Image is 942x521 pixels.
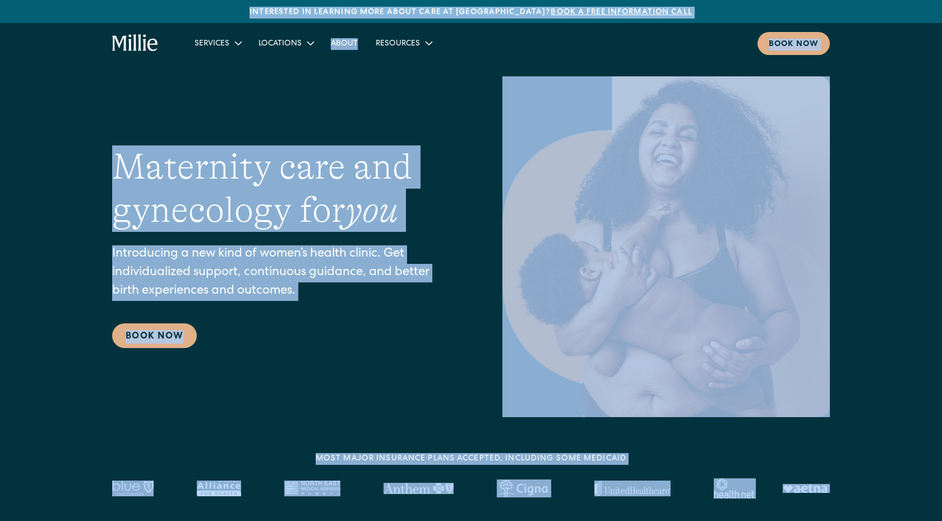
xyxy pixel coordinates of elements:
div: Resources [376,38,420,50]
img: Anthem Logo [384,483,454,494]
img: Blue California logo [112,481,154,496]
a: Book Now [112,323,197,348]
div: Locations [258,38,302,50]
div: Services [186,34,250,52]
a: home [112,34,159,52]
div: Book now [769,39,819,51]
img: United Healthcare logo [594,481,671,496]
img: North East Medical Services logo [284,481,340,496]
img: Aetna logo [783,484,830,493]
p: Introducing a new kind of women’s health clinic. Get individualized support, continuous guidance,... [112,245,458,301]
a: Book a free information call [551,8,692,16]
div: Locations [250,34,322,52]
img: Alameda Alliance logo [197,481,241,496]
h1: Maternity care and gynecology for [112,145,458,232]
em: you [345,190,398,230]
img: Healthnet logo [714,478,756,499]
a: About [322,34,367,52]
div: Services [195,38,229,50]
img: Cigna logo [497,479,551,497]
div: MOST MAJOR INSURANCE PLANS ACCEPTED, INCLUDING some MEDICAID [316,453,626,465]
div: Resources [367,34,440,52]
a: Book now [758,32,830,55]
img: Smiling mother with her baby in arms, celebrating body positivity and the nurturing bond of postp... [502,76,830,417]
